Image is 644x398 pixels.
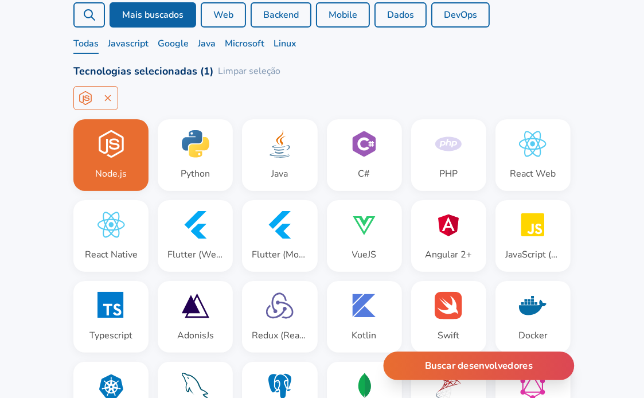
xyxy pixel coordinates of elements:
[242,281,317,353] button: Redux (React)
[271,167,288,181] div: Java
[327,200,402,272] button: VueJS
[218,64,280,78] button: Limpar seleção
[518,329,548,342] div: Docker
[495,281,571,353] button: Docker
[316,2,370,28] button: Mobile
[495,200,571,272] button: JavaScript (Back-End)
[327,119,402,191] button: C#
[158,37,189,54] span: Google
[425,248,472,262] div: Angular 2+
[252,329,307,342] div: Redux (React)
[198,37,216,54] span: Java
[225,37,264,54] span: Microsoft
[411,119,486,191] button: PHP
[352,329,377,342] div: Kotlin
[252,248,307,262] div: Flutter (Mobile)
[274,37,296,54] span: Linux
[110,2,196,28] button: Mais buscados
[510,167,556,181] div: React Web
[374,2,427,28] button: Dados
[384,352,575,380] button: Buscar desenvolvedores
[95,167,127,181] div: Node.js
[73,119,149,191] button: Node.js
[242,200,317,272] button: Flutter (Mobile)
[158,281,233,353] button: AdonisJs
[73,63,213,79] h2: Tecnologias selecionadas ( 1 )
[495,119,571,191] button: React Web
[73,200,149,272] button: React Native
[251,2,311,28] button: Backend
[158,119,233,191] button: Python
[89,329,132,342] div: Typescript
[167,248,223,262] div: Flutter (Web)
[181,167,210,181] div: Python
[108,37,149,54] span: Javascript
[158,200,233,272] button: Flutter (Web)
[73,281,149,353] button: Typescript
[73,37,99,54] span: Todas
[438,329,459,342] div: Swift
[85,248,138,262] div: React Native
[73,86,118,110] div: Node.js
[411,200,486,272] button: Angular 2+
[177,329,214,342] div: AdonisJs
[201,2,246,28] button: Web
[411,281,486,353] button: Swift
[439,167,458,181] div: PHP
[505,248,561,262] div: JavaScript (Back-End)
[352,248,377,262] div: VueJS
[242,119,317,191] button: Java
[358,167,370,181] div: C#
[327,281,402,353] button: Kotlin
[431,2,490,28] button: DevOps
